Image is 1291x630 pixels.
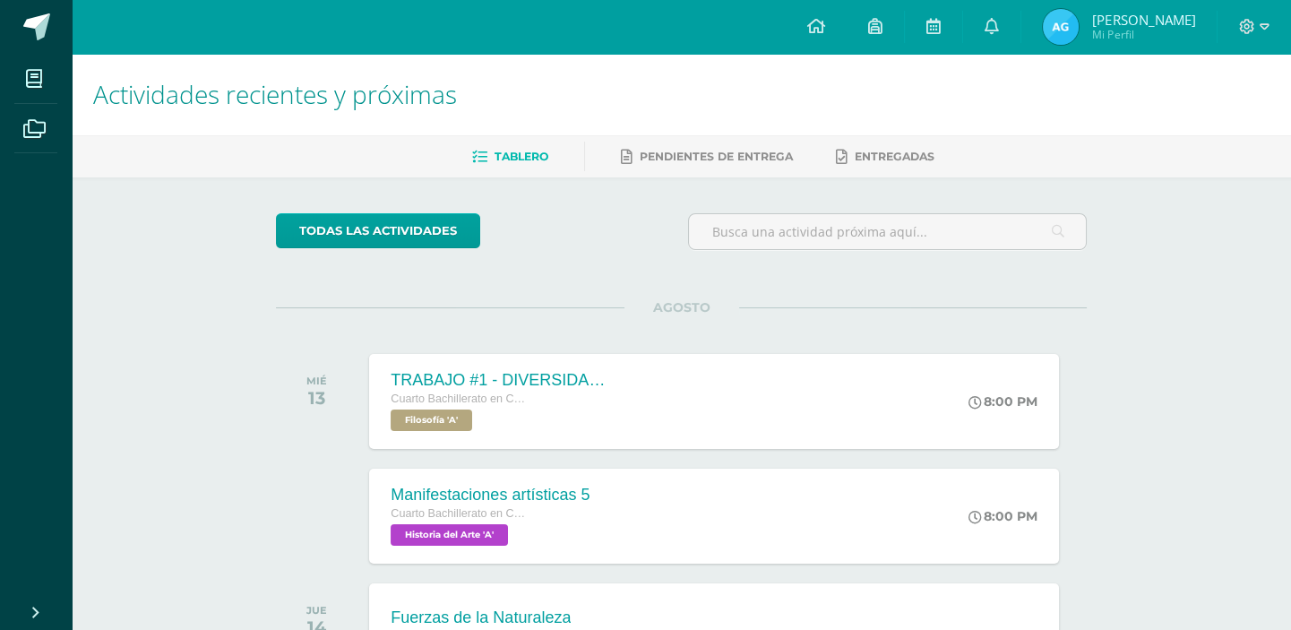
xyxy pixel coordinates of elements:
[472,142,548,171] a: Tablero
[624,299,739,315] span: AGOSTO
[1092,11,1195,29] span: [PERSON_NAME]
[93,77,457,111] span: Actividades recientes y próximas
[306,387,327,409] div: 13
[621,142,793,171] a: Pendientes de entrega
[855,150,934,163] span: Entregadas
[391,393,525,405] span: Cuarto Bachillerato en CCLL con Orientación en Diseño Gráfico
[391,371,606,390] div: TRABAJO #1 - DIVERSIDAD CULTURAL
[391,486,590,505] div: Manifestaciones artísticas 5
[968,393,1037,410] div: 8:00 PM
[306,604,327,617] div: JUE
[391,410,472,431] span: Filosofía 'A'
[391,608,571,627] div: Fuerzas de la Naturaleza
[391,507,525,520] span: Cuarto Bachillerato en CCLL con Orientación en Diseño Gráfico
[968,508,1037,524] div: 8:00 PM
[1043,9,1079,45] img: 75b8d2c87f4892803531c9d27c8f00eb.png
[640,150,793,163] span: Pendientes de entrega
[276,213,480,248] a: todas las Actividades
[391,524,508,546] span: Historia del Arte 'A'
[1092,27,1195,42] span: Mi Perfil
[689,214,1086,249] input: Busca una actividad próxima aquí...
[306,375,327,387] div: MIÉ
[836,142,934,171] a: Entregadas
[495,150,548,163] span: Tablero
